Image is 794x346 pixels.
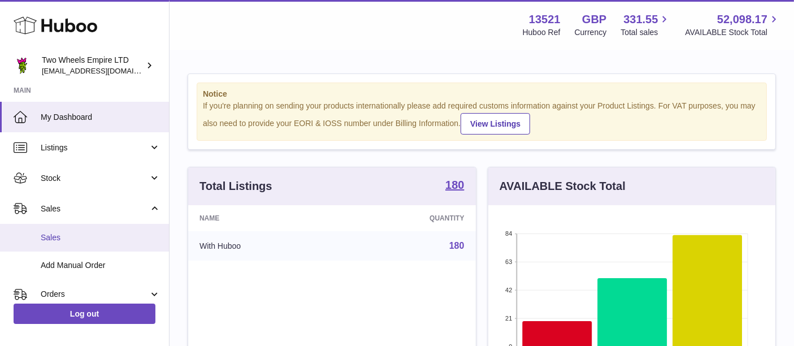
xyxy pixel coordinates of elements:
[203,89,761,100] strong: Notice
[340,205,475,231] th: Quantity
[188,231,340,261] td: With Huboo
[621,27,671,38] span: Total sales
[41,232,160,243] span: Sales
[623,12,658,27] span: 331.55
[505,315,512,322] text: 21
[42,55,144,76] div: Two Wheels Empire LTD
[500,179,626,194] h3: AVAILABLE Stock Total
[188,205,340,231] th: Name
[685,27,780,38] span: AVAILABLE Stock Total
[14,304,155,324] a: Log out
[582,12,606,27] strong: GBP
[575,27,607,38] div: Currency
[505,287,512,293] text: 42
[41,142,149,153] span: Listings
[41,173,149,184] span: Stock
[461,113,530,135] a: View Listings
[203,101,761,135] div: If you're planning on sending your products internationally please add required customs informati...
[41,260,160,271] span: Add Manual Order
[41,112,160,123] span: My Dashboard
[42,66,166,75] span: [EMAIL_ADDRESS][DOMAIN_NAME]
[41,289,149,300] span: Orders
[717,12,767,27] span: 52,098.17
[505,258,512,265] text: 63
[685,12,780,38] a: 52,098.17 AVAILABLE Stock Total
[449,241,465,250] a: 180
[445,179,464,191] strong: 180
[14,57,31,74] img: internalAdmin-13521@internal.huboo.com
[41,204,149,214] span: Sales
[621,12,671,38] a: 331.55 Total sales
[505,230,512,237] text: 84
[529,12,561,27] strong: 13521
[445,179,464,193] a: 180
[199,179,272,194] h3: Total Listings
[523,27,561,38] div: Huboo Ref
